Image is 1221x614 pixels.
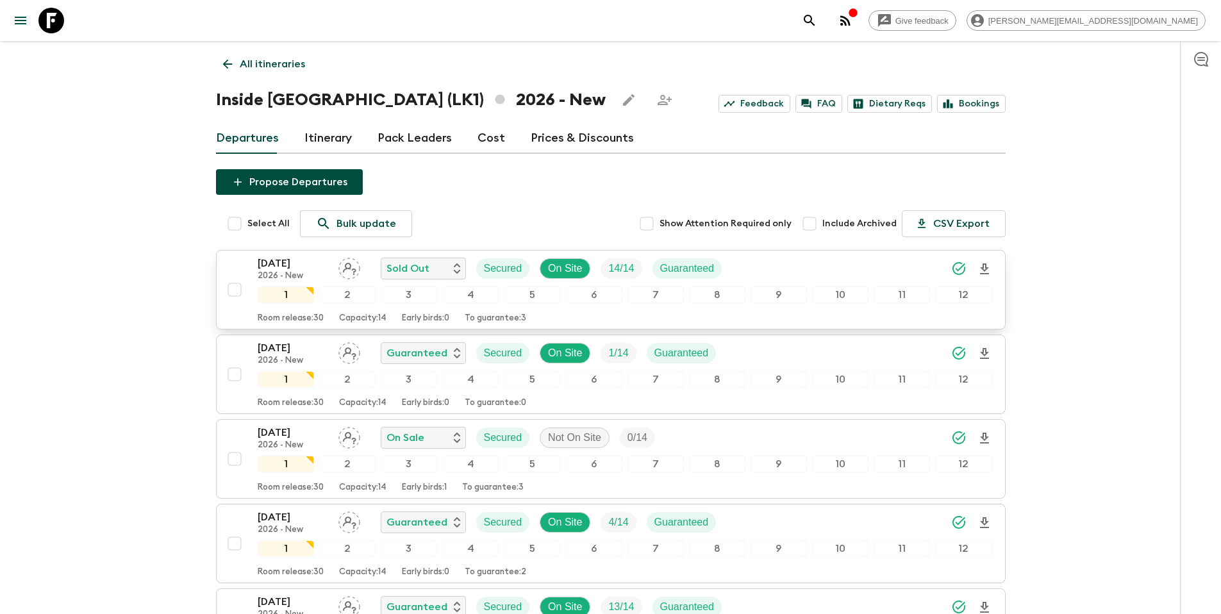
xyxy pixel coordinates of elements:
span: Assign pack leader [338,431,360,441]
p: On Site [548,515,582,530]
div: 2 [319,456,376,472]
div: 8 [689,371,745,388]
p: Secured [484,261,522,276]
div: 11 [874,540,930,557]
div: 6 [565,371,622,388]
svg: Synced Successfully [951,261,967,276]
p: [DATE] [258,425,328,440]
a: Prices & Discounts [531,123,634,154]
p: Room release: 30 [258,398,324,408]
a: Cost [478,123,505,154]
span: Select All [247,217,290,230]
div: Not On Site [540,427,610,448]
div: Trip Fill [601,343,636,363]
div: 11 [874,456,930,472]
div: 2 [319,540,376,557]
div: 11 [874,286,930,303]
p: 0 / 14 [627,430,647,445]
button: [DATE]2026 - NewAssign pack leaderGuaranteedSecuredOn SiteTrip FillGuaranteed123456789101112Room ... [216,504,1006,583]
p: Secured [484,515,522,530]
div: 4 [442,456,499,472]
span: Show Attention Required only [660,217,792,230]
p: To guarantee: 2 [465,567,526,577]
p: [DATE] [258,510,328,525]
p: Early birds: 1 [402,483,447,493]
a: Bookings [937,95,1006,113]
div: 7 [627,371,684,388]
p: [DATE] [258,256,328,271]
p: On Site [548,345,582,361]
div: Trip Fill [620,427,655,448]
p: To guarantee: 3 [465,313,526,324]
div: 3 [381,286,437,303]
div: 3 [381,540,437,557]
div: 1 [258,540,314,557]
p: [DATE] [258,594,328,610]
a: Dietary Reqs [847,95,932,113]
p: 2026 - New [258,356,328,366]
p: Guaranteed [386,515,447,530]
div: On Site [540,258,590,279]
div: 11 [874,371,930,388]
div: 5 [504,371,560,388]
button: search adventures [797,8,822,33]
p: To guarantee: 0 [465,398,526,408]
div: 10 [812,286,868,303]
svg: Synced Successfully [951,515,967,530]
div: 8 [689,540,745,557]
div: 4 [442,286,499,303]
div: Trip Fill [601,512,636,533]
p: Capacity: 14 [339,483,386,493]
button: [DATE]2026 - NewAssign pack leaderGuaranteedSecuredOn SiteTrip FillGuaranteed123456789101112Room ... [216,335,1006,414]
svg: Synced Successfully [951,430,967,445]
div: 9 [751,540,807,557]
a: Bulk update [300,210,412,237]
svg: Synced Successfully [951,345,967,361]
button: CSV Export [902,210,1006,237]
a: Departures [216,123,279,154]
div: 12 [935,371,992,388]
p: Capacity: 14 [339,567,386,577]
div: 2 [319,371,376,388]
span: Assign pack leader [338,600,360,610]
p: Capacity: 14 [339,398,386,408]
button: [DATE]2026 - NewAssign pack leaderSold OutSecuredOn SiteTrip FillGuaranteed123456789101112Room re... [216,250,1006,329]
div: 3 [381,371,437,388]
p: Secured [484,430,522,445]
button: Edit this itinerary [616,87,642,113]
div: 6 [565,456,622,472]
svg: Download Onboarding [977,346,992,361]
span: Assign pack leader [338,515,360,526]
div: Secured [476,258,530,279]
p: Room release: 30 [258,483,324,493]
div: 4 [442,540,499,557]
div: On Site [540,512,590,533]
div: 9 [751,371,807,388]
div: 7 [627,540,684,557]
div: 10 [812,456,868,472]
div: 3 [381,456,437,472]
p: Secured [484,345,522,361]
div: Secured [476,343,530,363]
a: Give feedback [868,10,956,31]
p: Guaranteed [386,345,447,361]
a: FAQ [795,95,842,113]
p: On Sale [386,430,424,445]
p: 14 / 14 [608,261,634,276]
div: 5 [504,540,560,557]
div: 5 [504,286,560,303]
p: Guaranteed [660,261,715,276]
div: Secured [476,512,530,533]
p: On Site [548,261,582,276]
p: Bulk update [336,216,396,231]
span: Give feedback [888,16,956,26]
div: 1 [258,456,314,472]
div: 12 [935,286,992,303]
p: 1 / 14 [608,345,628,361]
span: [PERSON_NAME][EMAIL_ADDRESS][DOMAIN_NAME] [981,16,1205,26]
p: 2026 - New [258,271,328,281]
p: Early birds: 0 [402,567,449,577]
p: To guarantee: 3 [462,483,524,493]
div: 1 [258,286,314,303]
span: Share this itinerary [652,87,677,113]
